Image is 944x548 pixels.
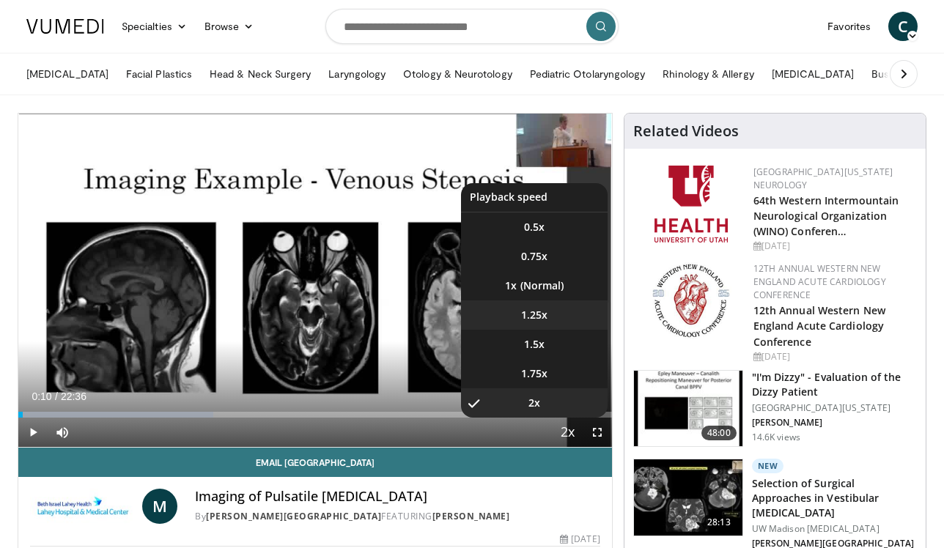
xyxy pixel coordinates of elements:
div: [DATE] [753,350,914,363]
button: Play [18,418,48,447]
button: Playback Rate [553,418,583,447]
img: f6362829-b0a3-407d-a044-59546adfd345.png.150x105_q85_autocrop_double_scale_upscale_version-0.2.png [654,166,728,242]
a: Browse [196,12,263,41]
img: 5373e1fe-18ae-47e7-ad82-0c604b173657.150x105_q85_crop-smart_upscale.jpg [634,371,742,447]
a: Pediatric Otolaryngology [521,59,654,89]
p: UW Madison [MEDICAL_DATA] [752,523,917,535]
a: 64th Western Intermountain Neurological Organization (WINO) Conferen… [753,193,899,238]
h3: Selection of Surgical Approaches in Vestibular [MEDICAL_DATA] [752,476,917,520]
div: By FEATURING [195,510,600,523]
a: Rhinology & Allergy [654,59,762,89]
span: 1.75x [521,366,547,381]
img: 95682de8-e5df-4f0b-b2ef-b28e4a24467c.150x105_q85_crop-smart_upscale.jpg [634,459,742,536]
a: Business [863,59,937,89]
a: [MEDICAL_DATA] [763,59,863,89]
video-js: Video Player [18,114,612,448]
span: 1.25x [521,308,547,322]
p: New [752,459,784,473]
p: [PERSON_NAME] [752,417,917,429]
img: Lahey Hospital & Medical Center [30,489,136,524]
img: VuMedi Logo [26,19,104,34]
a: [PERSON_NAME] [432,510,510,522]
a: C [888,12,918,41]
a: 48:00 "I'm Dizzy" - Evaluation of the Dizzy Patient [GEOGRAPHIC_DATA][US_STATE] [PERSON_NAME] 14.... [633,370,917,448]
span: 0.5x [524,220,545,234]
a: Laryngology [320,59,394,89]
img: 0954f259-7907-4053-a817-32a96463ecc8.png.150x105_q85_autocrop_double_scale_upscale_version-0.2.png [650,262,731,339]
span: 0.75x [521,249,547,264]
a: [PERSON_NAME][GEOGRAPHIC_DATA] [206,510,381,522]
span: 1.5x [524,337,545,352]
a: M [142,489,177,524]
span: / [55,390,58,402]
span: 22:36 [61,390,86,402]
a: Head & Neck Surgery [201,59,320,89]
a: [GEOGRAPHIC_DATA][US_STATE] Neurology [753,166,893,191]
span: 28:13 [701,515,737,530]
a: 12th Annual Western New England Acute Cardiology Conference [753,303,885,348]
p: [GEOGRAPHIC_DATA][US_STATE] [752,402,917,414]
input: Search topics, interventions [325,9,619,44]
a: Specialties [113,12,196,41]
span: 0:10 [32,390,51,402]
button: Mute [48,418,77,447]
a: Email [GEOGRAPHIC_DATA] [18,448,612,477]
div: [DATE] [560,533,600,546]
span: 48:00 [701,426,737,440]
a: Favorites [819,12,880,41]
a: [MEDICAL_DATA] [18,59,117,89]
p: 14.6K views [752,432,800,443]
a: Facial Plastics [117,59,201,89]
h4: Related Videos [633,122,739,140]
button: Fullscreen [583,418,612,447]
h4: Imaging of Pulsatile [MEDICAL_DATA] [195,489,600,505]
a: 12th Annual Western New England Acute Cardiology Conference [753,262,886,301]
span: 1x [505,278,517,293]
span: 2x [528,396,540,410]
div: Progress Bar [18,412,612,418]
h3: "I'm Dizzy" - Evaluation of the Dizzy Patient [752,370,917,399]
a: Otology & Neurotology [394,59,520,89]
div: [DATE] [753,240,914,253]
